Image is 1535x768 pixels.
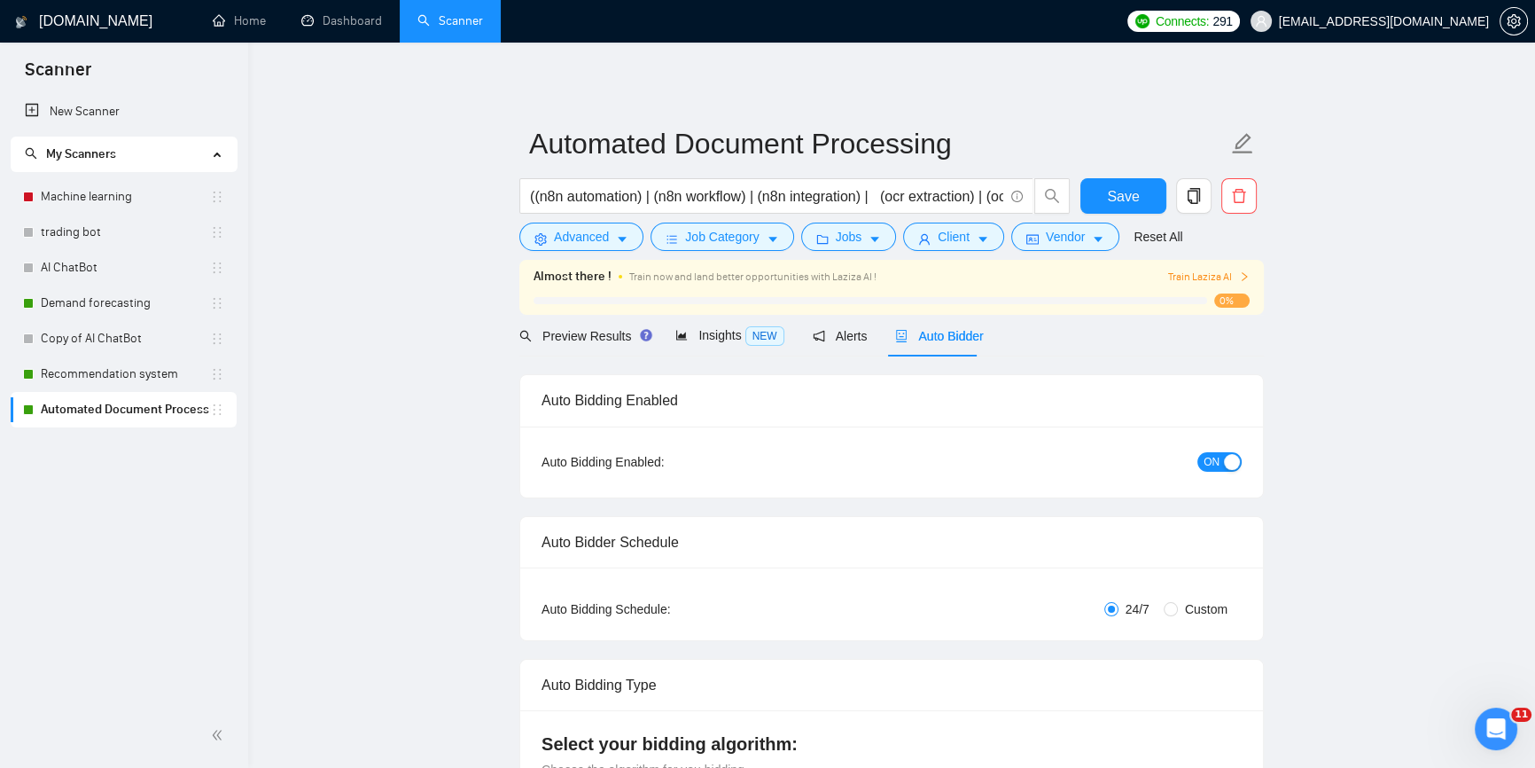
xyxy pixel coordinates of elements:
span: idcard [1026,232,1039,246]
span: 11 [1511,708,1531,722]
div: Auto Bidding Schedule: [542,600,775,619]
span: search [1035,188,1069,204]
span: area-chart [675,329,688,341]
span: Jobs [836,227,862,247]
span: Connects: [1156,12,1209,31]
a: Demand forecasting [41,286,210,321]
button: idcardVendorcaret-down [1011,223,1119,251]
h4: Select your bidding algorithm: [542,732,1242,756]
span: caret-down [767,232,779,246]
a: Copy of AI ChatBot [41,321,210,357]
button: Save [1080,178,1166,214]
a: Machine learning [41,179,210,215]
span: holder [210,367,224,381]
span: Advanced [554,227,609,247]
span: caret-down [616,232,628,246]
button: delete [1221,178,1257,214]
li: Machine learning [11,179,237,215]
span: 0% [1214,294,1250,308]
button: Train Laziza AI [1168,269,1250,286]
img: upwork-logo.png [1135,14,1149,28]
button: setting [1500,7,1528,35]
a: setting [1500,14,1528,28]
p: Hey [PERSON_NAME][EMAIL_ADDRESS][DOMAIN_NAME], Looks like your Upwork agency LUNARIS ran out of c... [33,51,261,68]
span: Vendor [1046,227,1085,247]
span: Save [1107,185,1139,208]
span: Client [938,227,970,247]
span: user [1255,15,1267,27]
span: right [1239,271,1250,282]
span: Alerts [813,329,868,343]
li: AI ChatBot [11,250,237,286]
iframe: Intercom live chat [1475,708,1517,750]
span: My Scanners [25,146,116,161]
span: setting [1500,14,1527,28]
span: ON [1204,452,1219,472]
span: caret-down [869,232,881,246]
span: Auto Bidder [895,329,983,343]
div: Auto Bidding Type [542,660,1242,710]
span: holder [210,261,224,275]
button: folderJobscaret-down [801,223,897,251]
input: Search Freelance Jobs... [530,185,1003,208]
a: searchScanner [417,13,483,28]
a: New Scanner [25,94,222,129]
li: Recommendation system [11,357,237,392]
span: holder [210,332,224,346]
button: barsJob Categorycaret-down [651,223,793,251]
span: info-circle [1011,191,1023,202]
span: holder [210,225,224,239]
span: 291 [1212,12,1232,31]
span: holder [210,190,224,204]
a: dashboardDashboard [301,13,382,28]
span: user [918,232,931,246]
button: copy [1176,178,1212,214]
div: Auto Bidder Schedule [542,517,1242,568]
span: search [519,330,532,342]
span: edit [1231,132,1254,155]
span: Train now and land better opportunities with Laziza AI ! [629,270,877,283]
li: Demand forecasting [11,286,237,321]
span: 24/7 [1118,600,1157,619]
a: homeHome [213,13,266,28]
span: setting [534,232,547,246]
button: settingAdvancedcaret-down [519,223,643,251]
span: Insights [675,328,783,342]
span: search [25,147,37,160]
span: Job Category [685,227,759,247]
span: Preview Results [519,329,647,343]
p: Message from Mariia, sent 5 дн. тому [33,68,261,84]
span: holder [210,403,224,417]
span: bars [666,232,678,246]
span: holder [210,296,224,310]
span: copy [1177,188,1211,204]
div: Auto Bidding Enabled: [542,452,775,472]
span: robot [895,330,908,342]
span: double-left [211,726,229,744]
input: Scanner name... [529,121,1227,166]
span: NEW [745,326,784,346]
a: Automated Document Processing [41,392,210,427]
span: caret-down [1092,232,1104,246]
li: New Scanner [11,94,237,129]
li: Copy of AI ChatBot [11,321,237,357]
span: Custom [1178,600,1235,619]
span: delete [1222,188,1256,204]
button: userClientcaret-down [903,223,1004,251]
li: Automated Document Processing [11,392,237,427]
a: Recommendation system [41,357,210,392]
span: Almost there ! [534,267,612,286]
div: Tooltip anchor [638,327,654,343]
span: Scanner [11,57,105,94]
a: AI ChatBot [41,250,210,286]
a: trading bot [41,215,210,250]
li: trading bot [11,215,237,250]
span: folder [816,232,829,246]
button: search [1034,178,1070,214]
span: notification [813,330,825,342]
span: My Scanners [46,146,116,161]
a: Reset All [1134,227,1182,247]
span: caret-down [977,232,989,246]
img: logo [15,8,27,36]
